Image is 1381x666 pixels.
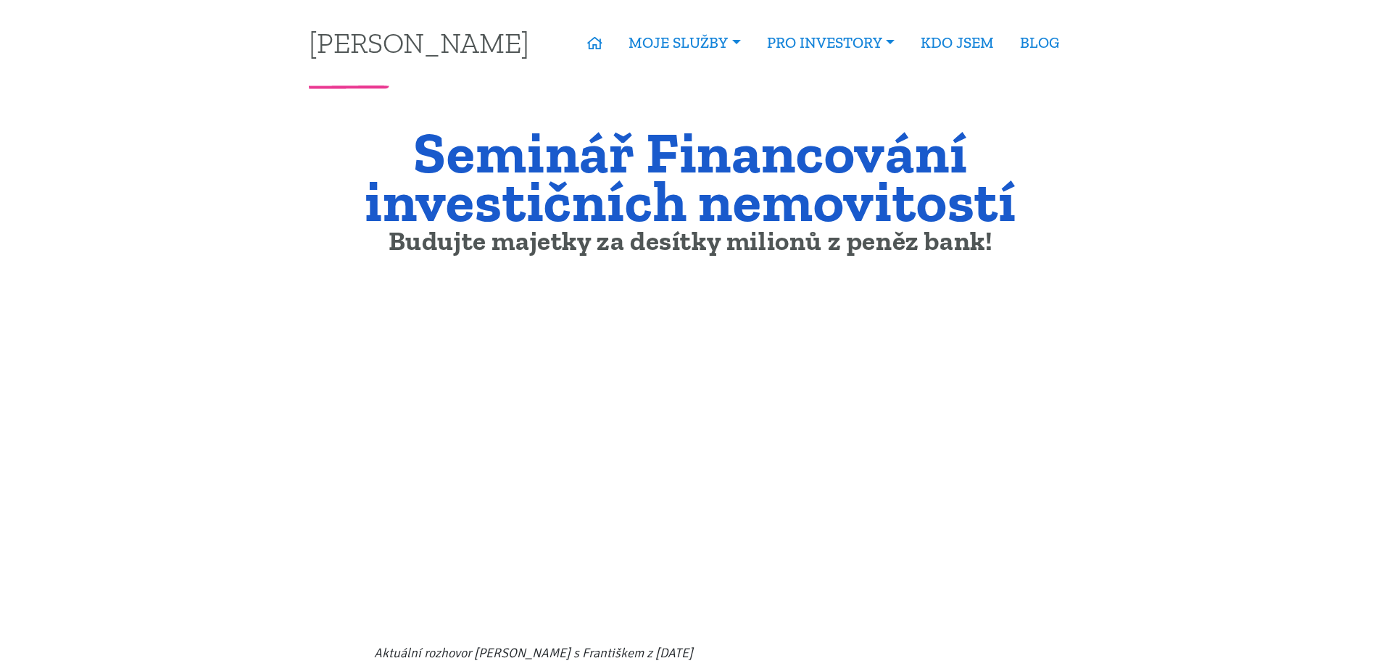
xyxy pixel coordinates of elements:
h1: Seminář Financování investičních nemovitostí [309,128,1072,225]
a: PRO INVESTORY [754,26,908,59]
iframe: YouTube video player [374,283,1007,639]
i: Aktuální rozhovor [PERSON_NAME] s Františkem z [DATE] [374,645,693,661]
a: BLOG [1007,26,1072,59]
a: [PERSON_NAME] [309,28,529,57]
a: MOJE SLUŽBY [615,26,753,59]
a: KDO JSEM [908,26,1007,59]
h2: Budujte majetky za desítky milionů z peněz bank! [309,229,1072,253]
